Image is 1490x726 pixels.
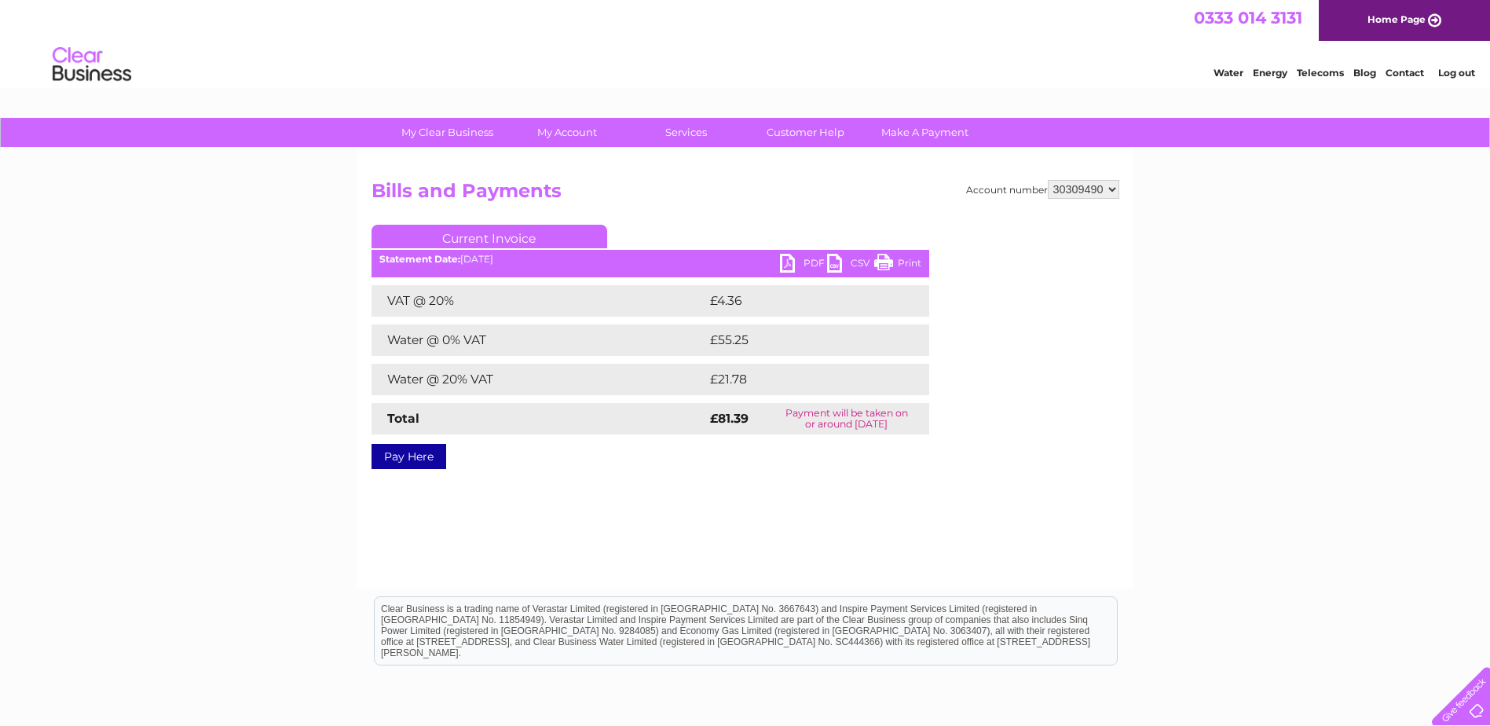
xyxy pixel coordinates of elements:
[372,444,446,469] a: Pay Here
[1194,8,1302,27] a: 0333 014 3131
[372,254,929,265] div: [DATE]
[1297,67,1344,79] a: Telecoms
[1214,67,1243,79] a: Water
[372,324,706,356] td: Water @ 0% VAT
[860,118,990,147] a: Make A Payment
[741,118,870,147] a: Customer Help
[372,225,607,248] a: Current Invoice
[966,180,1119,199] div: Account number
[52,41,132,89] img: logo.png
[1353,67,1376,79] a: Blog
[372,285,706,317] td: VAT @ 20%
[706,364,896,395] td: £21.78
[1253,67,1287,79] a: Energy
[710,411,749,426] strong: £81.39
[383,118,512,147] a: My Clear Business
[621,118,751,147] a: Services
[379,253,460,265] b: Statement Date:
[387,411,419,426] strong: Total
[372,364,706,395] td: Water @ 20% VAT
[502,118,632,147] a: My Account
[780,254,827,277] a: PDF
[827,254,874,277] a: CSV
[764,403,929,434] td: Payment will be taken on or around [DATE]
[706,285,892,317] td: £4.36
[706,324,897,356] td: £55.25
[372,180,1119,210] h2: Bills and Payments
[1438,67,1475,79] a: Log out
[375,9,1117,76] div: Clear Business is a trading name of Verastar Limited (registered in [GEOGRAPHIC_DATA] No. 3667643...
[1386,67,1424,79] a: Contact
[874,254,921,277] a: Print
